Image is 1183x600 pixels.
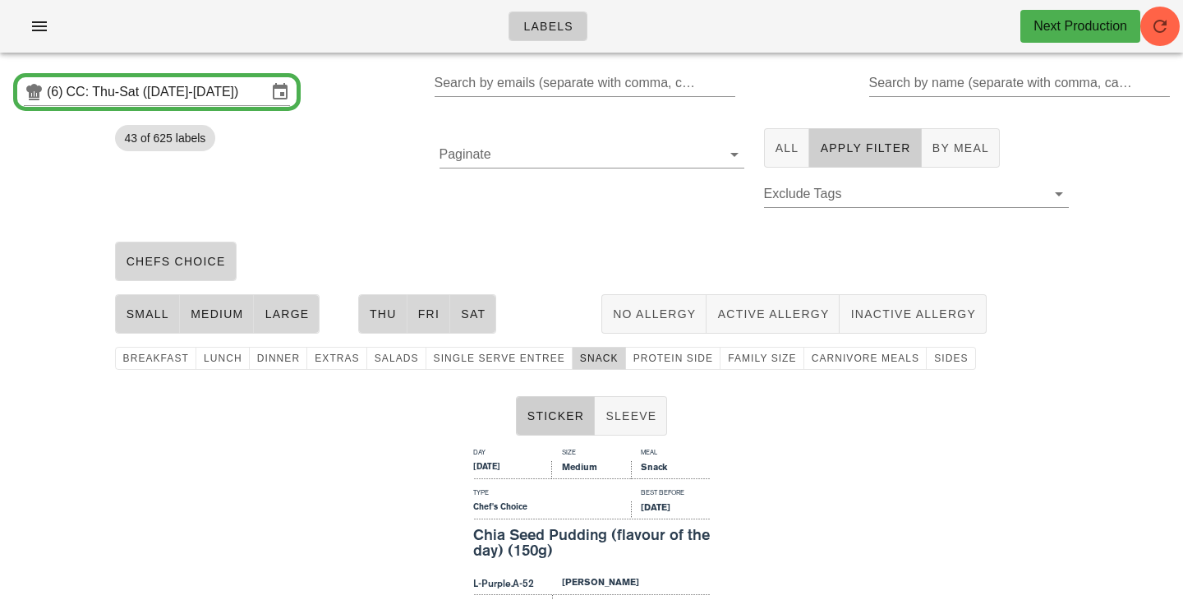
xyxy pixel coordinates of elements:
div: Snack [631,461,710,479]
div: Chia Seed Pudding (flavour of the day) (150g) [473,527,710,560]
span: protein side [633,353,714,364]
button: Inactive Allergy [840,294,987,334]
div: L-Purple.A-52 [473,576,552,594]
span: breakfast [122,353,189,364]
button: All [764,128,810,168]
button: medium [180,294,255,334]
span: Salads [374,353,419,364]
div: Medium [552,461,631,479]
button: large [254,294,320,334]
span: Sleeve [605,409,656,422]
span: 43 of 625 labels [125,125,206,151]
button: protein side [626,347,721,370]
button: family size [720,347,803,370]
span: large [264,307,309,321]
span: snack [579,353,619,364]
button: snack [573,347,626,370]
div: Size [552,447,631,461]
span: carnivore meals [811,353,920,364]
div: Type [473,487,631,501]
span: family size [727,353,796,364]
span: medium [190,307,244,321]
button: lunch [196,347,250,370]
span: Fri [417,307,440,321]
button: No Allergy [601,294,707,334]
button: small [115,294,180,334]
button: Fri [407,294,451,334]
span: Active Allergy [716,307,829,321]
div: Best Before [631,487,710,501]
button: Sides [927,347,975,370]
button: carnivore meals [804,347,928,370]
div: Paginate [440,141,744,168]
button: Sticker [516,396,596,436]
button: chefs choice [115,242,237,281]
span: small [126,307,169,321]
span: lunch [203,353,242,364]
div: Exclude Tags [764,181,1069,207]
span: By Meal [932,141,989,155]
div: (6) [47,84,67,100]
button: By Meal [922,128,1000,168]
button: extras [307,347,367,370]
button: Sat [450,294,496,334]
button: breakfast [115,347,196,370]
a: Labels [509,12,587,41]
button: single serve entree [426,347,573,370]
span: Sticker [527,409,585,422]
span: dinner [256,353,301,364]
span: Sat [460,307,486,321]
div: Meal [631,447,710,461]
div: [DATE] [631,501,710,519]
button: Salads [367,347,426,370]
span: Thu [369,307,397,321]
button: dinner [250,347,308,370]
span: No Allergy [612,307,696,321]
button: Sleeve [595,396,667,436]
span: Inactive Allergy [849,307,976,321]
button: Apply Filter [809,128,921,168]
span: chefs choice [126,255,226,268]
span: Apply Filter [819,141,910,155]
span: Sides [933,353,968,364]
span: All [775,141,799,155]
button: Thu [358,294,407,334]
button: Active Allergy [707,294,840,334]
div: Day [473,447,552,461]
span: single serve entree [433,353,565,364]
span: Labels [522,20,573,33]
div: Chef's Choice [473,501,631,519]
div: [DATE] [473,461,552,479]
span: extras [314,353,360,364]
div: Next Production [1033,16,1127,36]
div: [PERSON_NAME] [552,576,710,594]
